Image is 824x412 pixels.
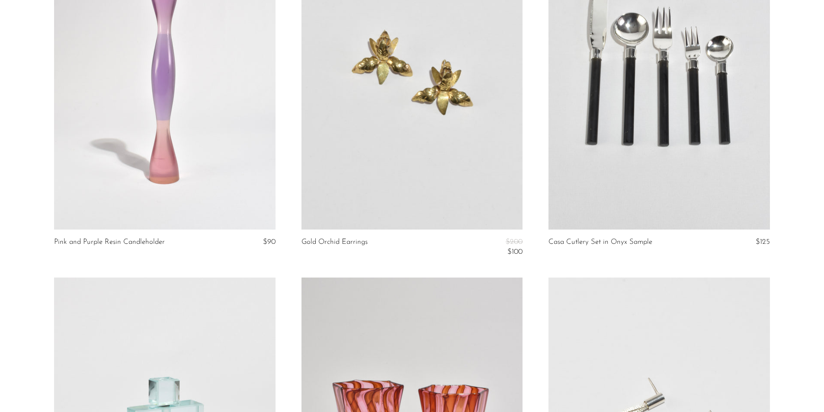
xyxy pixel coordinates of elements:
[507,248,523,256] span: $100
[263,238,276,246] span: $90
[548,238,652,246] a: Casa Cutlery Set in Onyx Sample
[301,238,368,256] a: Gold Orchid Earrings
[54,238,165,246] a: Pink and Purple Resin Candleholder
[756,238,770,246] span: $125
[506,238,523,246] span: $200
